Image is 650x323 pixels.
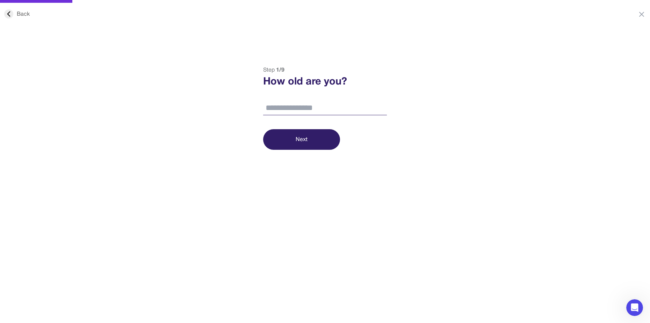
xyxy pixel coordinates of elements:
div: Back [4,10,30,19]
div: How old are you? [263,74,387,90]
iframe: Intercom live chat [626,299,643,316]
span: 1 / 9 [275,68,284,73]
button: Next [263,129,340,150]
div: Step [263,66,387,74]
